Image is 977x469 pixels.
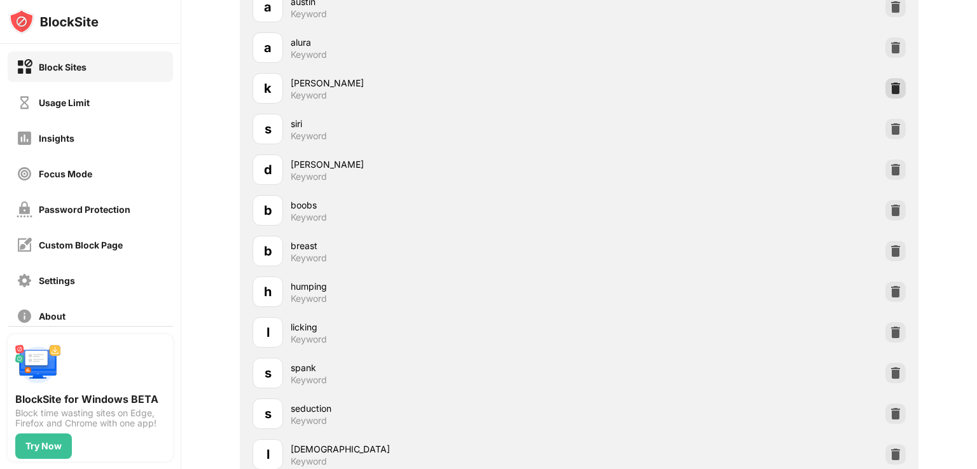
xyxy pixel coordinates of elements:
div: alura [291,36,579,49]
div: Block time wasting sites on Edge, Firefox and Chrome with one app! [15,408,165,428]
div: Try Now [25,441,62,451]
div: boobs [291,198,579,212]
img: about-off.svg [17,308,32,324]
div: spank [291,361,579,374]
div: s [265,119,272,139]
img: time-usage-off.svg [17,95,32,111]
div: b [264,201,272,220]
div: Block Sites [39,62,87,72]
div: Keyword [291,415,327,426]
div: Keyword [291,90,327,101]
div: humping [291,280,579,293]
div: Keyword [291,212,327,223]
div: breast [291,239,579,252]
div: Insights [39,133,74,144]
div: [DEMOGRAPHIC_DATA] [291,442,579,456]
img: focus-off.svg [17,166,32,182]
div: d [264,160,272,179]
div: BlockSite for Windows BETA [15,393,165,405]
img: push-desktop.svg [15,342,61,388]
div: Settings [39,275,75,286]
div: s [265,404,272,423]
div: licking [291,320,579,334]
div: Usage Limit [39,97,90,108]
div: Password Protection [39,204,130,215]
div: Keyword [291,334,327,345]
div: Keyword [291,293,327,304]
img: settings-off.svg [17,273,32,289]
div: k [264,79,272,98]
div: l [267,323,270,342]
div: s [265,364,272,383]
div: l [267,445,270,464]
div: Keyword [291,8,327,20]
div: a [264,38,272,57]
div: [PERSON_NAME] [291,76,579,90]
div: siri [291,117,579,130]
div: Keyword [291,171,327,182]
div: b [264,241,272,261]
div: Keyword [291,252,327,264]
div: h [264,282,272,301]
img: logo-blocksite.svg [9,9,99,34]
div: seduction [291,402,579,415]
div: Keyword [291,130,327,142]
div: Keyword [291,374,327,386]
div: Focus Mode [39,168,92,179]
img: password-protection-off.svg [17,201,32,217]
div: Keyword [291,49,327,60]
img: insights-off.svg [17,130,32,146]
div: [PERSON_NAME] [291,158,579,171]
img: customize-block-page-off.svg [17,237,32,253]
div: Custom Block Page [39,240,123,250]
div: About [39,311,66,322]
div: Keyword [291,456,327,467]
img: block-on.svg [17,59,32,75]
